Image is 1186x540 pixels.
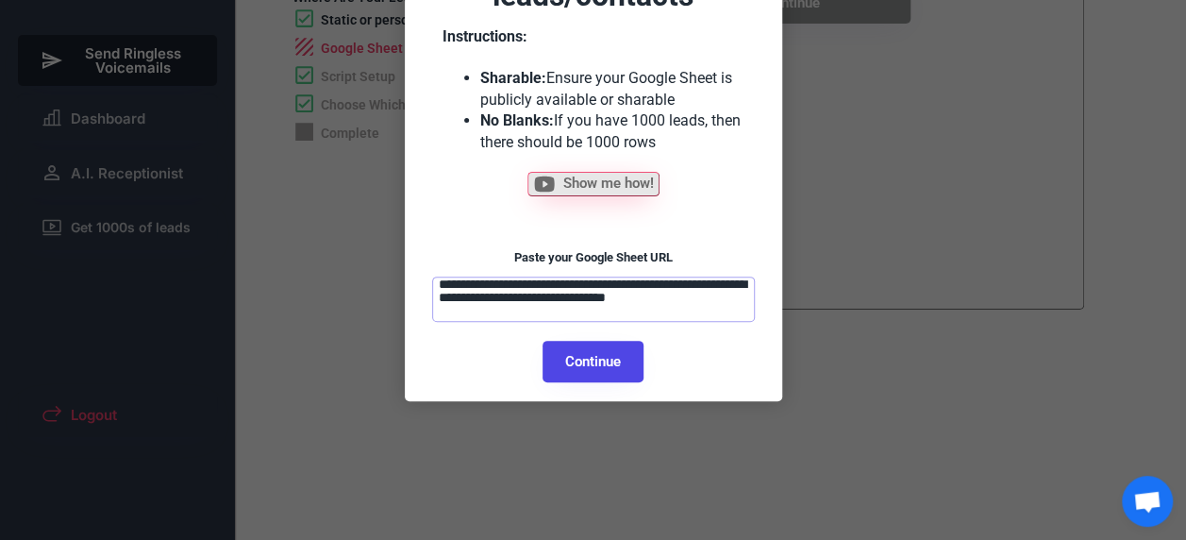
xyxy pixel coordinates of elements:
button: Show me how! [527,172,660,196]
li: If you have 1000 leads, then there should be 1000 rows [480,110,744,153]
button: Continue [543,341,643,382]
strong: No Blanks: [480,111,554,129]
font: Paste your Google Sheet URL [514,250,673,264]
strong: Instructions: [443,27,527,45]
a: Open chat [1122,476,1173,527]
span: Show me how! [563,177,654,191]
li: Ensure your Google Sheet is publicly available or sharable [480,68,744,110]
strong: Sharable: [480,69,546,87]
